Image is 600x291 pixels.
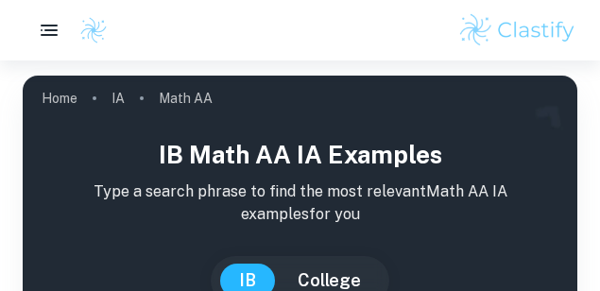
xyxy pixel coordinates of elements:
[159,88,213,109] p: Math AA
[79,16,108,44] img: Clastify logo
[42,85,77,111] a: Home
[68,16,108,44] a: Clastify logo
[457,11,577,49] img: Clastify logo
[38,180,562,226] p: Type a search phrase to find the most relevant Math AA IA examples for you
[38,136,562,173] h1: IB Math AA IA examples
[111,85,125,111] a: IA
